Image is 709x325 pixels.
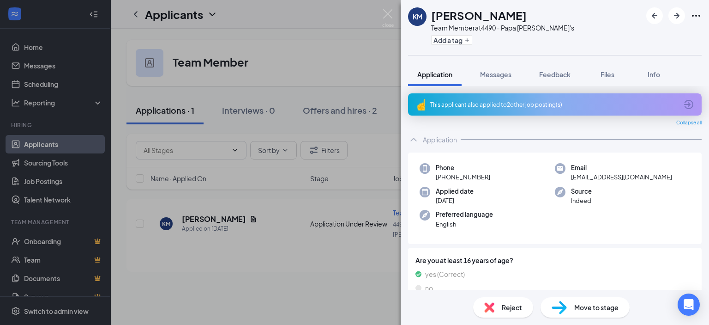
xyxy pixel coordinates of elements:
[423,135,457,144] div: Application
[668,7,685,24] button: ArrowRight
[408,134,419,145] svg: ChevronUp
[691,10,702,21] svg: Ellipses
[480,70,511,79] span: Messages
[571,196,592,205] span: Indeed
[601,70,614,79] span: Files
[464,37,470,43] svg: Plus
[425,283,433,293] span: no
[678,294,700,316] div: Open Intercom Messenger
[676,119,702,127] span: Collapse all
[430,101,678,109] div: This applicant also applied to 2 other job posting(s)
[436,210,493,219] span: Preferred language
[683,99,694,110] svg: ArrowCircle
[431,7,527,23] h1: [PERSON_NAME]
[571,187,592,196] span: Source
[671,10,682,21] svg: ArrowRight
[431,35,472,45] button: PlusAdd a tag
[571,172,672,182] span: [EMAIL_ADDRESS][DOMAIN_NAME]
[431,23,574,32] div: Team Member at 4490 - Papa [PERSON_NAME]'s
[436,163,490,172] span: Phone
[571,163,672,172] span: Email
[436,196,474,205] span: [DATE]
[502,302,522,313] span: Reject
[413,12,422,21] div: KM
[646,7,663,24] button: ArrowLeftNew
[436,187,474,196] span: Applied date
[539,70,571,79] span: Feedback
[415,255,694,265] span: Are you at least 16 years of age?
[425,269,465,279] span: yes (Correct)
[648,70,660,79] span: Info
[436,220,493,229] span: English
[574,302,619,313] span: Move to stage
[436,172,490,182] span: [PHONE_NUMBER]
[649,10,660,21] svg: ArrowLeftNew
[417,70,452,79] span: Application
